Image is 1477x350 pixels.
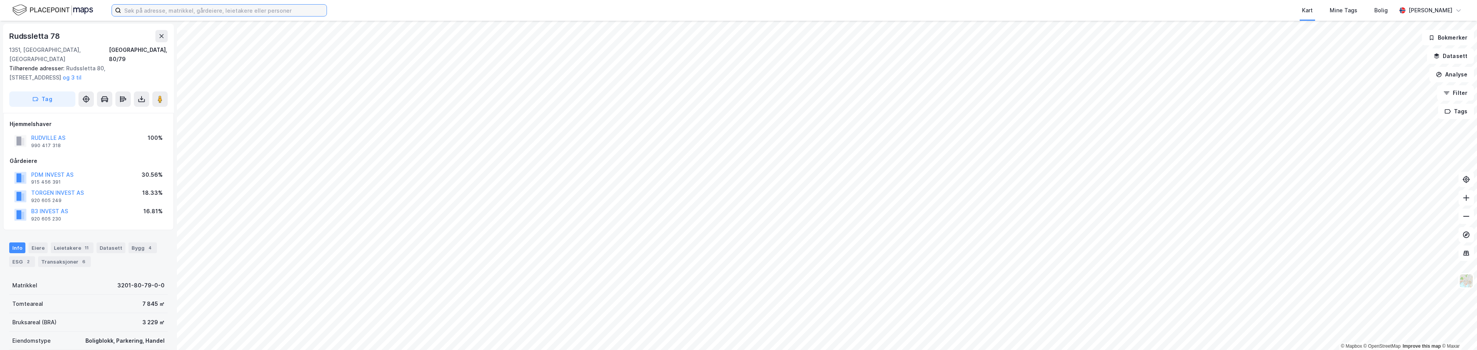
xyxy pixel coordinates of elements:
div: 6 [80,258,88,265]
div: Boligblokk, Parkering, Handel [85,336,165,345]
div: Hjemmelshaver [10,119,167,129]
div: 11 [83,244,90,252]
button: Bokmerker [1422,30,1474,45]
div: Matrikkel [12,281,37,290]
div: Datasett [97,242,125,253]
div: Bolig [1374,6,1388,15]
div: Transaksjoner [38,256,91,267]
button: Tags [1438,104,1474,119]
div: 915 456 391 [31,179,61,185]
div: Bruksareal (BRA) [12,318,57,327]
div: Gårdeiere [10,156,167,166]
div: [PERSON_NAME] [1409,6,1452,15]
div: Eiere [28,242,48,253]
div: 7 845 ㎡ [142,299,165,309]
div: 990 417 318 [31,143,61,149]
div: 1351, [GEOGRAPHIC_DATA], [GEOGRAPHIC_DATA] [9,45,109,64]
img: logo.f888ab2527a4732fd821a326f86c7f29.svg [12,3,93,17]
div: Kontrollprogram for chat [1439,313,1477,350]
div: Rudssletta 80, [STREET_ADDRESS] [9,64,162,82]
div: Kart [1302,6,1313,15]
div: Tomteareal [12,299,43,309]
a: OpenStreetMap [1364,343,1401,349]
div: [GEOGRAPHIC_DATA], 80/79 [109,45,168,64]
div: 920 605 230 [31,216,61,222]
img: Z [1459,274,1474,288]
iframe: Chat Widget [1439,313,1477,350]
div: 30.56% [142,170,163,179]
div: 18.33% [142,188,163,197]
input: Søk på adresse, matrikkel, gårdeiere, leietakere eller personer [121,5,327,16]
div: Bygg [128,242,157,253]
span: Tilhørende adresser: [9,65,66,71]
button: Analyse [1429,67,1474,82]
div: Leietakere [51,242,93,253]
a: Improve this map [1403,343,1441,349]
div: Mine Tags [1330,6,1357,15]
div: 4 [146,244,154,252]
div: 100% [148,133,163,143]
a: Mapbox [1341,343,1362,349]
div: 3201-80-79-0-0 [117,281,165,290]
button: Tag [9,91,75,107]
div: Rudssletta 78 [9,30,61,42]
div: ESG [9,256,35,267]
button: Filter [1437,85,1474,101]
div: 920 605 249 [31,197,62,204]
div: Eiendomstype [12,336,51,345]
div: Info [9,242,25,253]
div: 16.81% [143,207,163,216]
div: 3 229 ㎡ [142,318,165,327]
div: 2 [24,258,32,265]
button: Datasett [1427,48,1474,64]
